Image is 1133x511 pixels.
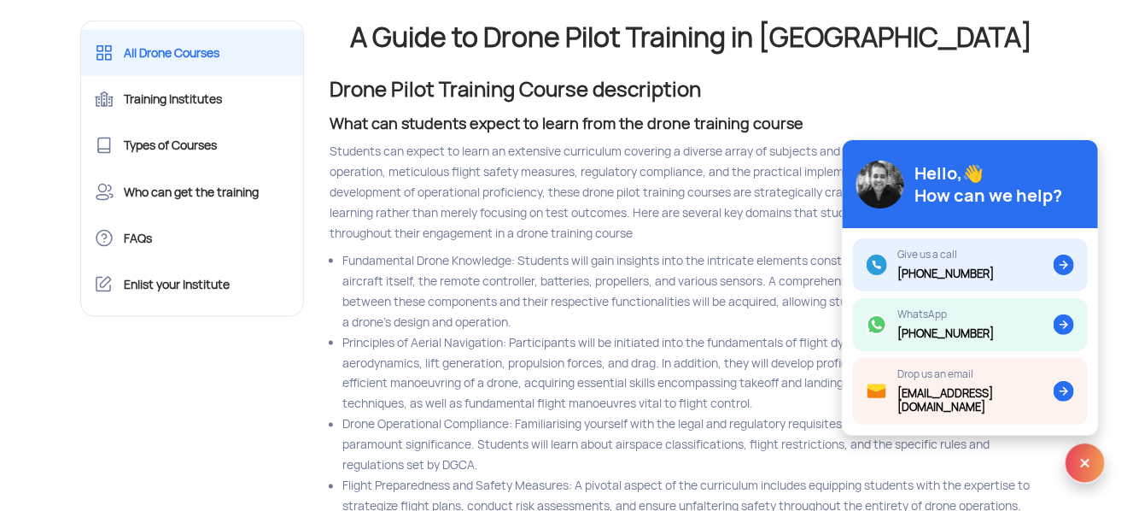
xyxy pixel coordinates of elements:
[867,381,887,402] img: ic_mail.svg
[81,122,304,168] a: Types of Courses
[914,162,1062,207] div: Hello,👋 How can we help?
[897,368,1054,380] div: Drop us an email
[81,169,304,215] a: Who can get the training
[856,161,904,209] img: img_avatar@2x.png
[342,414,1054,476] li: Drone Operational Compliance: Familiarising yourself with the legal and regulatory requisites per...
[897,267,994,281] div: [PHONE_NUMBER]
[897,327,994,341] div: [PHONE_NUMBER]
[897,249,994,261] div: Give us a call
[1054,314,1074,335] img: ic_arrow.svg
[897,387,1054,414] div: [EMAIL_ADDRESS][DOMAIN_NAME]
[342,250,1054,332] li: Fundamental Drone Knowledge: Students will gain insights into the intricate elements constituting...
[867,255,887,275] img: ic_call.svg
[897,308,994,320] div: WhatsApp
[330,79,1054,100] h2: Drone Pilot Training Course description
[853,358,1088,425] a: Drop us an email[EMAIL_ADDRESS][DOMAIN_NAME]
[1054,255,1074,275] img: ic_arrow.svg
[1054,381,1074,402] img: ic_arrow.svg
[853,238,1088,291] a: Give us a call[PHONE_NUMBER]
[342,332,1054,414] li: Principles of Aerial Navigation: Participants will be initiated into the fundamentals of flight d...
[81,30,304,76] a: All Drone Courses
[1065,443,1106,484] img: ic_x.svg
[853,298,1088,351] a: WhatsApp[PHONE_NUMBER]
[330,141,1054,244] div: Students can expect to learn an extensive curriculum covering a diverse array of subjects and pro...
[81,261,304,308] a: Enlist your Institute
[330,23,1054,52] h2: A Guide to Drone Pilot Training in [GEOGRAPHIC_DATA]
[330,114,1054,134] h3: What can students expect to learn from the drone training course
[81,215,304,261] a: FAQs
[81,76,304,122] a: Training Institutes
[867,314,887,335] img: ic_whatsapp.svg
